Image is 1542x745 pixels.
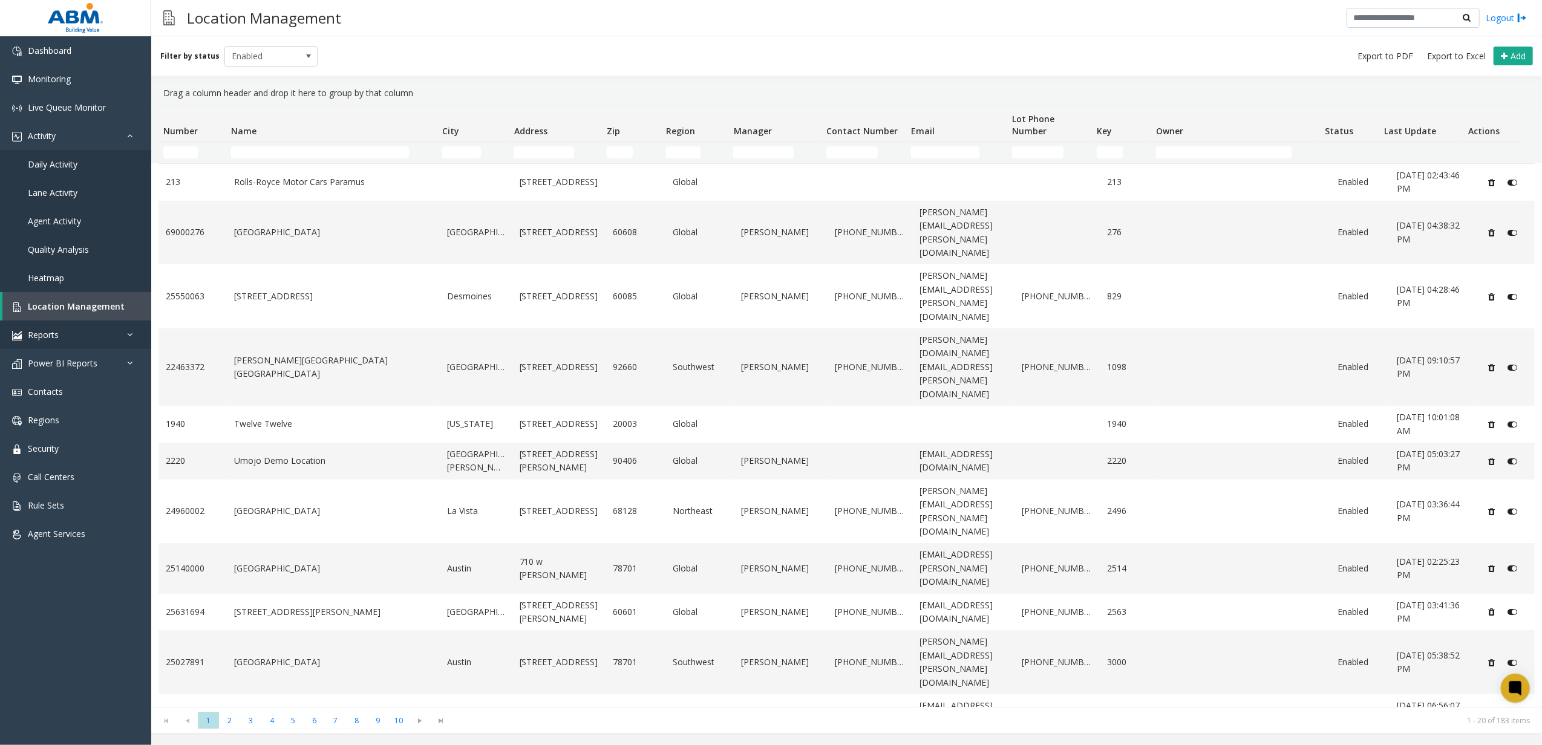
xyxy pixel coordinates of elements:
a: Enabled [1338,605,1383,619]
img: 'icon' [12,132,22,142]
input: Key Filter [1097,146,1123,158]
a: [US_STATE] [447,417,505,431]
a: [PHONE_NUMBER] [1022,290,1093,303]
a: [PERSON_NAME] [741,504,820,518]
a: [PERSON_NAME] [741,290,820,303]
a: [STREET_ADDRESS] [520,417,599,431]
a: Location Management [2,292,151,320]
td: Address Filter [509,142,602,163]
span: Live Queue Monitor [28,102,106,113]
td: Contact Number Filter [822,142,906,163]
a: [PERSON_NAME] [741,454,820,467]
td: Name Filter [226,142,437,163]
span: Agent Activity [28,215,81,227]
td: Zip Filter [602,142,661,163]
button: Export to Excel [1422,48,1491,65]
a: [GEOGRAPHIC_DATA] [234,562,433,575]
a: [GEOGRAPHIC_DATA] [447,605,505,619]
th: Actions [1463,105,1523,142]
span: Call Centers [28,471,74,483]
a: Enabled [1338,706,1383,719]
a: [STREET_ADDRESS][PERSON_NAME] [234,605,433,619]
a: 25538877 [166,706,220,719]
a: 3002 [1108,706,1153,719]
a: 60601 [613,605,659,619]
button: Delete [1482,502,1501,521]
span: Go to the next page [412,716,428,726]
span: Page 1 [198,712,219,729]
a: [PHONE_NUMBER] [1022,706,1093,719]
a: [PHONE_NUMBER] [1022,504,1093,518]
a: [PERSON_NAME] [741,706,820,719]
span: Page 6 [304,712,325,729]
span: [DATE] 09:10:57 PM [1397,354,1460,379]
span: Reports [28,329,59,340]
a: [PERSON_NAME][EMAIL_ADDRESS][PERSON_NAME][DOMAIN_NAME] [920,269,1008,324]
a: 78701 [613,562,659,575]
span: Email [911,125,935,137]
a: Enabled [1338,290,1383,303]
button: Delete [1482,652,1501,672]
a: 25027891 [166,656,220,669]
img: 'icon' [12,331,22,340]
a: 60606 [613,706,659,719]
a: [PHONE_NUMBER] [1022,360,1093,374]
a: Enabled [1338,504,1383,518]
button: Delete [1482,173,1501,192]
button: Delete [1482,703,1501,723]
span: [DATE] 03:36:44 PM [1397,498,1460,523]
a: [STREET_ADDRESS] [234,290,433,303]
a: [PHONE_NUMBER] [835,360,906,374]
a: Logout [1486,11,1527,24]
a: Global [673,175,727,189]
img: 'icon' [12,75,22,85]
a: [GEOGRAPHIC_DATA] [447,706,505,719]
button: Add [1494,47,1533,66]
td: City Filter [437,142,509,163]
a: Southwest [673,656,727,669]
span: Page 5 [283,712,304,729]
a: 24960002 [166,504,220,518]
a: [PHONE_NUMBER] [1022,562,1093,575]
a: [DATE] 04:28:46 PM [1397,283,1468,310]
span: Key [1097,125,1112,137]
a: Desmoines [447,290,505,303]
a: 68128 [613,504,659,518]
a: [PERSON_NAME][EMAIL_ADDRESS][PERSON_NAME][DOMAIN_NAME] [920,206,1008,260]
img: pageIcon [163,3,175,33]
span: Zip [607,125,620,137]
a: [DATE] 06:56:07 PM [1397,699,1468,726]
img: 'icon' [12,416,22,426]
button: Disable [1501,703,1524,723]
td: Region Filter [661,142,729,163]
img: 'icon' [12,388,22,397]
a: [PERSON_NAME] [741,562,820,575]
a: [STREET_ADDRESS] [520,360,599,374]
span: Lane Activity [28,187,77,198]
a: [PERSON_NAME][EMAIL_ADDRESS][PERSON_NAME][DOMAIN_NAME] [920,484,1008,539]
span: [DATE] 05:38:52 PM [1397,649,1460,674]
a: [GEOGRAPHIC_DATA] [234,656,433,669]
td: Manager Filter [728,142,822,163]
button: Disable [1501,173,1524,192]
a: Global [673,562,727,575]
a: [STREET_ADDRESS] [520,226,599,239]
a: 20003 [613,417,659,431]
a: [PERSON_NAME] [741,605,820,619]
a: [STREET_ADDRESS][PERSON_NAME] [520,447,599,475]
span: Enabled [225,47,299,66]
span: Dashboard [28,45,71,56]
a: Rolls-Royce Motor Cars Paramus [234,175,433,189]
span: Contacts [28,386,63,397]
input: Contact Number Filter [826,146,878,158]
a: 92660 [613,360,659,374]
td: Email Filter [906,142,1008,163]
span: [DATE] 05:03:27 PM [1397,448,1460,473]
img: 'icon' [12,473,22,483]
a: [EMAIL_ADDRESS][DOMAIN_NAME] [920,447,1008,475]
span: Page 9 [367,712,388,729]
span: Manager [734,125,772,137]
a: [STREET_ADDRESS] [520,175,599,189]
a: Global [673,226,727,239]
img: 'icon' [12,359,22,369]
